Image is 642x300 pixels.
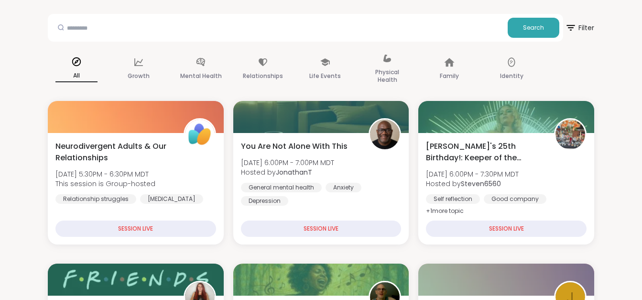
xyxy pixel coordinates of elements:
div: Relationship struggles [55,194,136,204]
span: Hosted by [426,179,519,189]
div: Anxiety [326,183,361,192]
p: Growth [128,70,150,82]
button: Filter [565,14,594,42]
span: Search [523,23,544,32]
span: Filter [565,16,594,39]
button: Search [508,18,559,38]
p: Family [440,70,459,82]
span: Hosted by [241,167,334,177]
img: ShareWell [185,120,215,149]
div: [MEDICAL_DATA] [140,194,203,204]
div: SESSION LIVE [241,221,402,237]
span: Neurodivergent Adults & Our Relationships [55,141,173,164]
p: Mental Health [180,70,222,82]
span: [DATE] 5:30PM - 6:30PM MDT [55,169,155,179]
div: General mental health [241,183,322,192]
b: JonathanT [276,167,312,177]
div: Depression [241,196,288,206]
b: Steven6560 [461,179,501,189]
p: Life Events [309,70,341,82]
div: Self reflection [426,194,480,204]
span: This session is Group-hosted [55,179,155,189]
span: [PERSON_NAME]'s 25th Birthday!: Keeper of the Realms [426,141,544,164]
div: SESSION LIVE [426,221,587,237]
p: All [55,70,98,82]
p: Physical Health [366,67,408,86]
div: SESSION LIVE [55,221,216,237]
span: [DATE] 6:00PM - 7:30PM MDT [426,169,519,179]
span: [DATE] 6:00PM - 7:00PM MDT [241,158,334,167]
img: Steven6560 [555,120,585,149]
img: JonathanT [370,120,400,149]
span: You Are Not Alone With This [241,141,348,152]
p: Identity [500,70,523,82]
p: Relationships [243,70,283,82]
div: Good company [484,194,546,204]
